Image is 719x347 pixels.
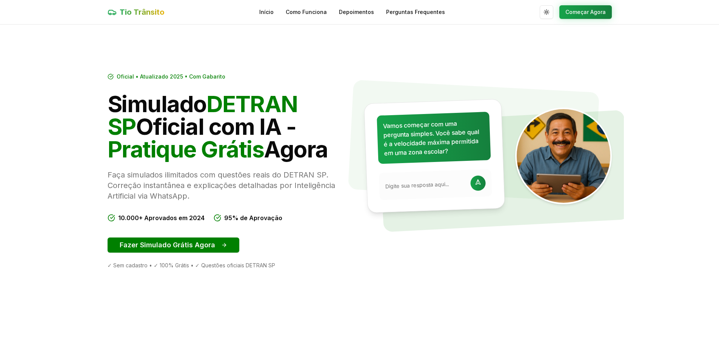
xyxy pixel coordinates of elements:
button: Fazer Simulado Grátis Agora [108,238,239,253]
div: ✓ Sem cadastro • ✓ 100% Grátis • ✓ Questões oficiais DETRAN SP [108,262,354,269]
button: Começar Agora [559,5,612,19]
a: Tio Trânsito [108,7,165,17]
span: Tio Trânsito [120,7,165,17]
span: Pratique Grátis [108,136,264,163]
a: Perguntas Frequentes [386,8,445,16]
span: 10.000+ Aprovados em 2024 [118,213,205,222]
a: Início [259,8,274,16]
h1: Simulado Oficial com IA - Agora [108,93,354,160]
p: Vamos começar com uma pergunta simples. Você sabe qual é a velocidade máxima permitida em uma zon... [383,118,484,157]
span: Oficial • Atualizado 2025 • Com Gabarito [117,73,225,80]
input: Digite sua resposta aqui... [385,180,466,190]
a: Depoimentos [339,8,374,16]
span: 95% de Aprovação [224,213,282,222]
p: Faça simulados ilimitados com questões reais do DETRAN SP. Correção instantânea e explicações det... [108,170,354,201]
img: Tio Trânsito [515,108,612,204]
a: Como Funciona [286,8,327,16]
span: DETRAN SP [108,90,298,140]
